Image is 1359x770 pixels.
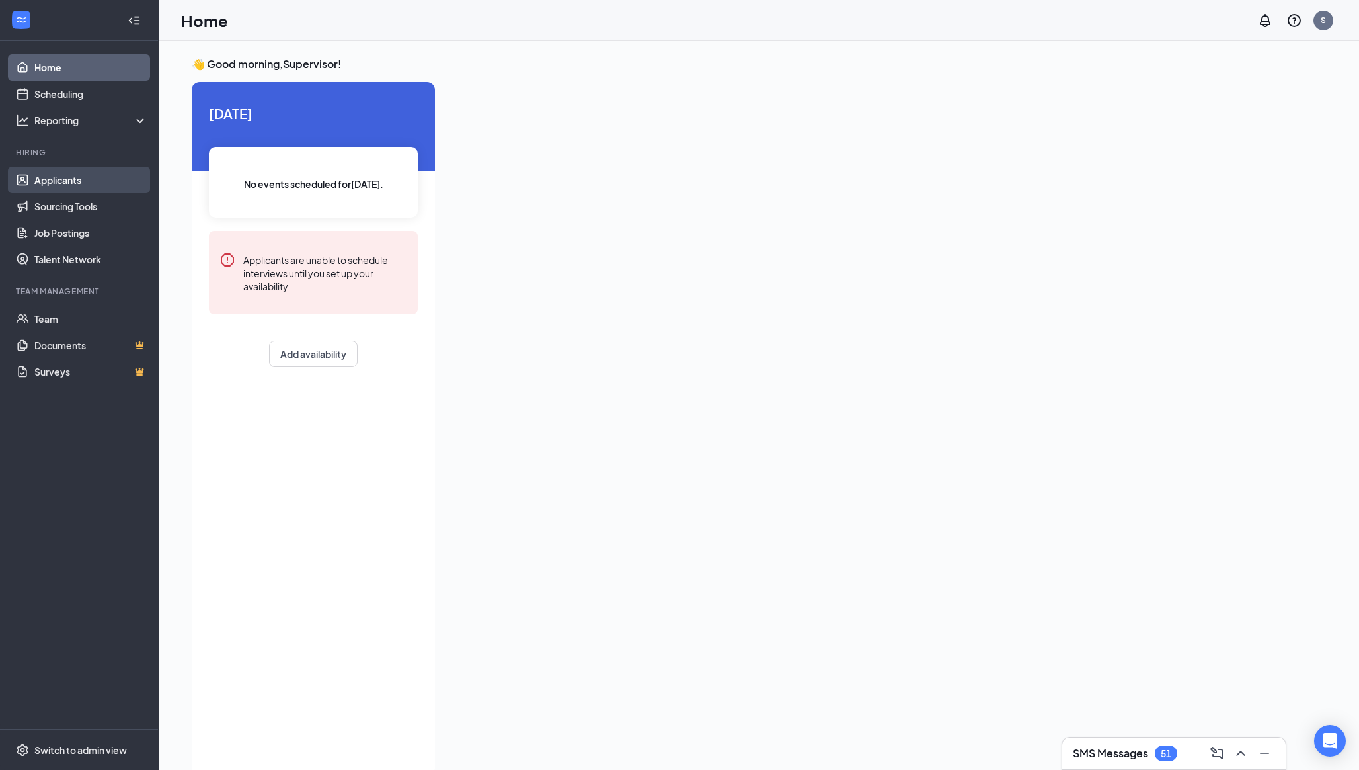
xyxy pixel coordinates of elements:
h3: SMS Messages [1073,746,1148,761]
a: SurveysCrown [34,359,147,385]
a: Sourcing Tools [34,193,147,220]
h3: 👋 Good morning, Supervisor ! [192,57,1186,71]
a: DocumentsCrown [34,332,147,359]
span: [DATE] [209,103,418,124]
svg: Analysis [16,114,29,127]
div: Team Management [16,286,145,297]
a: Home [34,54,147,81]
a: Applicants [34,167,147,193]
a: Job Postings [34,220,147,246]
h1: Home [181,9,228,32]
svg: QuestionInfo [1286,13,1302,28]
a: Talent Network [34,246,147,273]
button: Minimize [1254,743,1275,764]
div: 51 [1161,748,1171,759]
svg: ComposeMessage [1209,746,1225,761]
svg: Error [219,252,235,268]
svg: Notifications [1257,13,1273,28]
a: Scheduling [34,81,147,107]
button: Add availability [269,341,358,367]
button: ChevronUp [1230,743,1251,764]
div: Applicants are unable to schedule interviews until you set up your availability. [243,252,407,293]
div: Open Intercom Messenger [1314,725,1346,757]
svg: ChevronUp [1233,746,1249,761]
div: Hiring [16,147,145,158]
div: S [1321,15,1326,26]
button: ComposeMessage [1206,743,1227,764]
div: Reporting [34,114,148,127]
span: No events scheduled for [DATE] . [244,177,383,191]
a: Team [34,306,147,332]
div: Switch to admin view [34,744,127,757]
svg: Collapse [128,14,141,27]
svg: Settings [16,744,29,757]
svg: WorkstreamLogo [15,13,28,26]
svg: Minimize [1257,746,1272,761]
